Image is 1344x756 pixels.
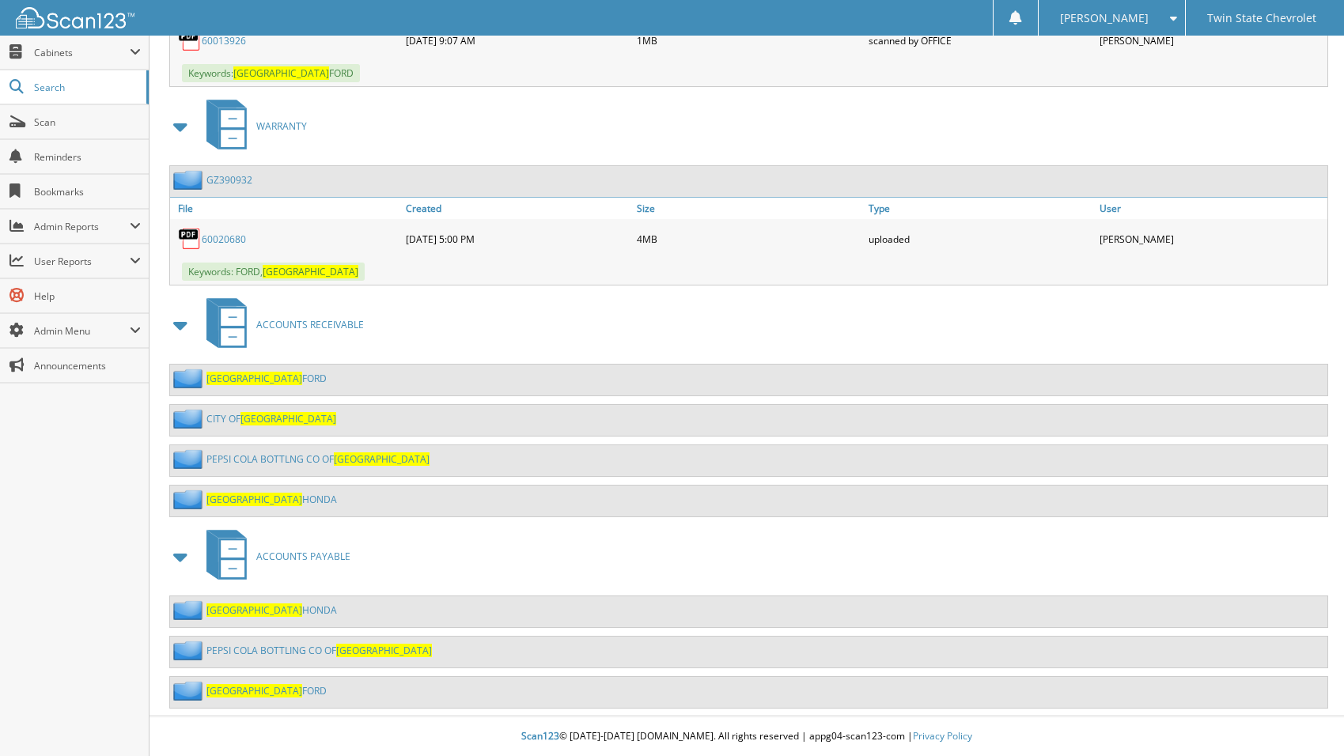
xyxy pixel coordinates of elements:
[206,372,327,385] a: [GEOGRAPHIC_DATA]FORD
[173,170,206,190] img: folder2.png
[34,359,141,372] span: Announcements
[150,717,1344,756] div: © [DATE]-[DATE] [DOMAIN_NAME]. All rights reserved | appg04-scan123-com |
[34,289,141,303] span: Help
[1060,13,1149,23] span: [PERSON_NAME]
[197,293,364,356] a: ACCOUNTS RECEIVABLE
[336,644,432,657] span: [GEOGRAPHIC_DATA]
[256,119,307,133] span: WARRANTY
[913,729,972,743] a: Privacy Policy
[1096,198,1327,219] a: User
[865,223,1096,255] div: uploaded
[865,25,1096,56] div: scanned by OFFICE
[173,369,206,388] img: folder2.png
[206,684,327,697] a: [GEOGRAPHIC_DATA]FORD
[334,452,430,466] span: [GEOGRAPHIC_DATA]
[34,81,138,94] span: Search
[202,232,246,246] a: 60020680
[402,25,634,56] div: [DATE] 9:07 AM
[206,603,337,617] a: [GEOGRAPHIC_DATA]HONDA
[178,28,202,52] img: PDF.png
[173,600,206,620] img: folder2.png
[34,220,130,233] span: Admin Reports
[170,198,402,219] a: File
[240,412,336,425] span: [GEOGRAPHIC_DATA]
[206,603,302,617] span: [GEOGRAPHIC_DATA]
[197,525,350,588] a: ACCOUNTS PAYABLE
[1207,13,1316,23] span: Twin State Chevrolet
[402,198,634,219] a: Created
[206,173,252,187] a: GZ390932
[1096,25,1327,56] div: [PERSON_NAME]
[173,449,206,469] img: folder2.png
[206,493,302,506] span: [GEOGRAPHIC_DATA]
[633,223,865,255] div: 4MB
[16,7,134,28] img: scan123-logo-white.svg
[865,198,1096,219] a: Type
[34,255,130,268] span: User Reports
[206,372,302,385] span: [GEOGRAPHIC_DATA]
[633,198,865,219] a: Size
[178,227,202,251] img: PDF.png
[233,66,329,80] span: [GEOGRAPHIC_DATA]
[173,409,206,429] img: folder2.png
[34,185,141,198] span: Bookmarks
[402,223,634,255] div: [DATE] 5:00 PM
[202,34,246,47] a: 60013926
[206,493,337,506] a: [GEOGRAPHIC_DATA]HONDA
[34,150,141,164] span: Reminders
[206,412,336,425] a: CITY OF[GEOGRAPHIC_DATA]
[1096,223,1327,255] div: [PERSON_NAME]
[206,644,432,657] a: PEPSI COLA BOTTLING CO OF[GEOGRAPHIC_DATA]
[256,318,364,331] span: ACCOUNTS RECEIVABLE
[34,46,130,59] span: Cabinets
[173,490,206,509] img: folder2.png
[1265,680,1344,756] iframe: Chat Widget
[34,324,130,338] span: Admin Menu
[197,95,307,157] a: WARRANTY
[173,681,206,701] img: folder2.png
[263,265,358,278] span: [GEOGRAPHIC_DATA]
[256,550,350,563] span: ACCOUNTS PAYABLE
[206,452,430,466] a: PEPSI COLA BOTTLNG CO OF[GEOGRAPHIC_DATA]
[182,263,365,281] span: Keywords: FORD,
[173,641,206,660] img: folder2.png
[182,64,360,82] span: Keywords: FORD
[521,729,559,743] span: Scan123
[633,25,865,56] div: 1MB
[206,684,302,697] span: [GEOGRAPHIC_DATA]
[34,115,141,129] span: Scan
